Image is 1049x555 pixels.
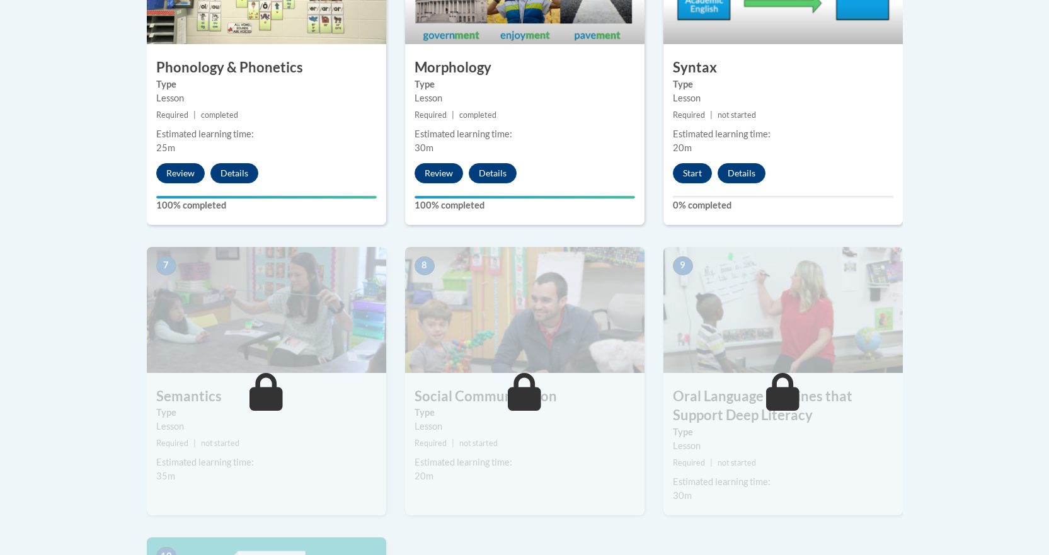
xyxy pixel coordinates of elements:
span: | [452,110,454,120]
span: Required [156,438,188,448]
label: Type [415,77,635,91]
span: not started [201,438,239,448]
button: Start [673,163,712,183]
span: Required [415,110,447,120]
div: Your progress [415,196,635,198]
img: Course Image [663,247,903,373]
div: Lesson [415,91,635,105]
span: not started [459,438,498,448]
span: Required [156,110,188,120]
span: | [193,110,196,120]
span: not started [718,110,756,120]
span: Required [673,458,705,467]
span: 25m [156,142,175,153]
label: Type [673,425,893,439]
h3: Morphology [405,58,645,77]
span: | [710,458,713,467]
button: Details [469,163,517,183]
span: | [452,438,454,448]
label: 100% completed [415,198,635,212]
div: Estimated learning time: [156,455,377,469]
span: Required [673,110,705,120]
span: | [710,110,713,120]
span: completed [201,110,238,120]
div: Estimated learning time: [673,127,893,141]
h3: Social Communication [405,387,645,406]
div: Lesson [415,420,635,433]
span: 7 [156,256,176,275]
label: Type [156,406,377,420]
div: Your progress [156,196,377,198]
div: Estimated learning time: [673,475,893,489]
button: Details [718,163,765,183]
label: Type [673,77,893,91]
div: Lesson [673,439,893,453]
button: Review [156,163,205,183]
span: 20m [673,142,692,153]
span: 8 [415,256,435,275]
h3: Semantics [147,387,386,406]
img: Course Image [147,247,386,373]
span: 35m [156,471,175,481]
button: Details [210,163,258,183]
span: 30m [415,142,433,153]
label: Type [156,77,377,91]
h3: Phonology & Phonetics [147,58,386,77]
label: 100% completed [156,198,377,212]
h3: Oral Language Routines that Support Deep Literacy [663,387,903,426]
button: Review [415,163,463,183]
div: Estimated learning time: [156,127,377,141]
div: Estimated learning time: [415,455,635,469]
div: Lesson [673,91,893,105]
h3: Syntax [663,58,903,77]
span: | [193,438,196,448]
div: Estimated learning time: [415,127,635,141]
label: Type [415,406,635,420]
span: Required [415,438,447,448]
img: Course Image [405,247,645,373]
span: not started [718,458,756,467]
span: completed [459,110,496,120]
label: 0% completed [673,198,893,212]
span: 20m [415,471,433,481]
div: Lesson [156,420,377,433]
span: 30m [673,490,692,501]
div: Lesson [156,91,377,105]
span: 9 [673,256,693,275]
